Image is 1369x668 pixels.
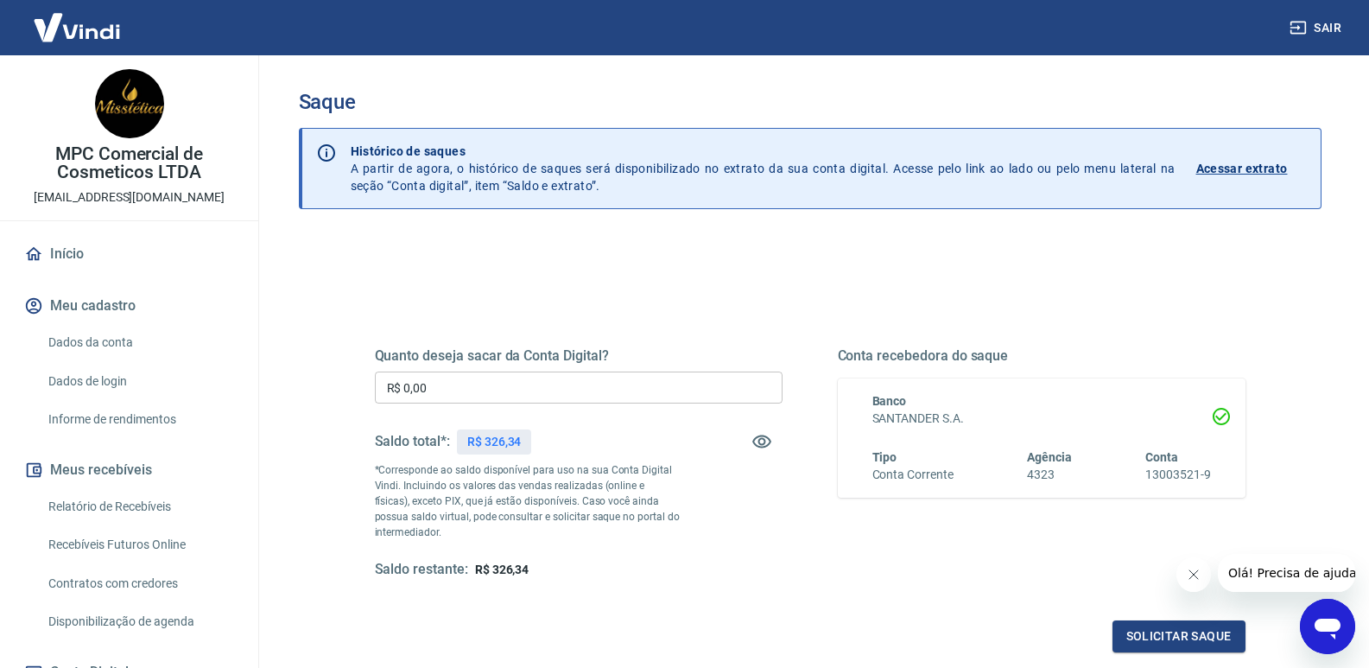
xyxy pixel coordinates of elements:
[41,325,238,360] a: Dados da conta
[1196,160,1288,177] p: Acessar extrato
[21,287,238,325] button: Meu cadastro
[1027,450,1072,464] span: Agência
[1112,620,1245,652] button: Solicitar saque
[872,394,907,408] span: Banco
[1286,12,1348,44] button: Sair
[475,563,529,576] span: R$ 326,34
[375,347,783,365] h5: Quanto deseja sacar da Conta Digital?
[41,566,238,601] a: Contratos com credores
[351,143,1176,194] p: A partir de agora, o histórico de saques será disponibilizado no extrato da sua conta digital. Ac...
[1218,554,1355,592] iframe: Mensagem da empresa
[41,402,238,437] a: Informe de rendimentos
[1196,143,1307,194] a: Acessar extrato
[375,433,450,450] h5: Saldo total*:
[375,561,468,579] h5: Saldo restante:
[872,466,954,484] h6: Conta Corrente
[14,145,244,181] p: MPC Comercial de Cosmeticos LTDA
[838,347,1245,365] h5: Conta recebedora do saque
[41,364,238,399] a: Dados de login
[21,1,133,54] img: Vindi
[872,450,897,464] span: Tipo
[1176,557,1211,592] iframe: Fechar mensagem
[872,410,1211,428] h6: SANTANDER S.A.
[41,489,238,525] a: Relatório de Recebíveis
[41,604,238,639] a: Disponibilização de agenda
[21,235,238,273] a: Início
[299,90,1321,114] h3: Saque
[21,451,238,489] button: Meus recebíveis
[95,69,164,138] img: 179cbde4-6bef-47a0-a2f4-f8ff63f51797.jpeg
[1300,599,1355,654] iframe: Botão para abrir a janela de mensagens
[10,12,145,26] span: Olá! Precisa de ajuda?
[1027,466,1072,484] h6: 4323
[467,433,522,451] p: R$ 326,34
[375,462,681,540] p: *Corresponde ao saldo disponível para uso na sua Conta Digital Vindi. Incluindo os valores das ve...
[41,527,238,563] a: Recebíveis Futuros Online
[1145,450,1178,464] span: Conta
[1145,466,1211,484] h6: 13003521-9
[34,188,225,207] p: [EMAIL_ADDRESS][DOMAIN_NAME]
[351,143,1176,160] p: Histórico de saques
